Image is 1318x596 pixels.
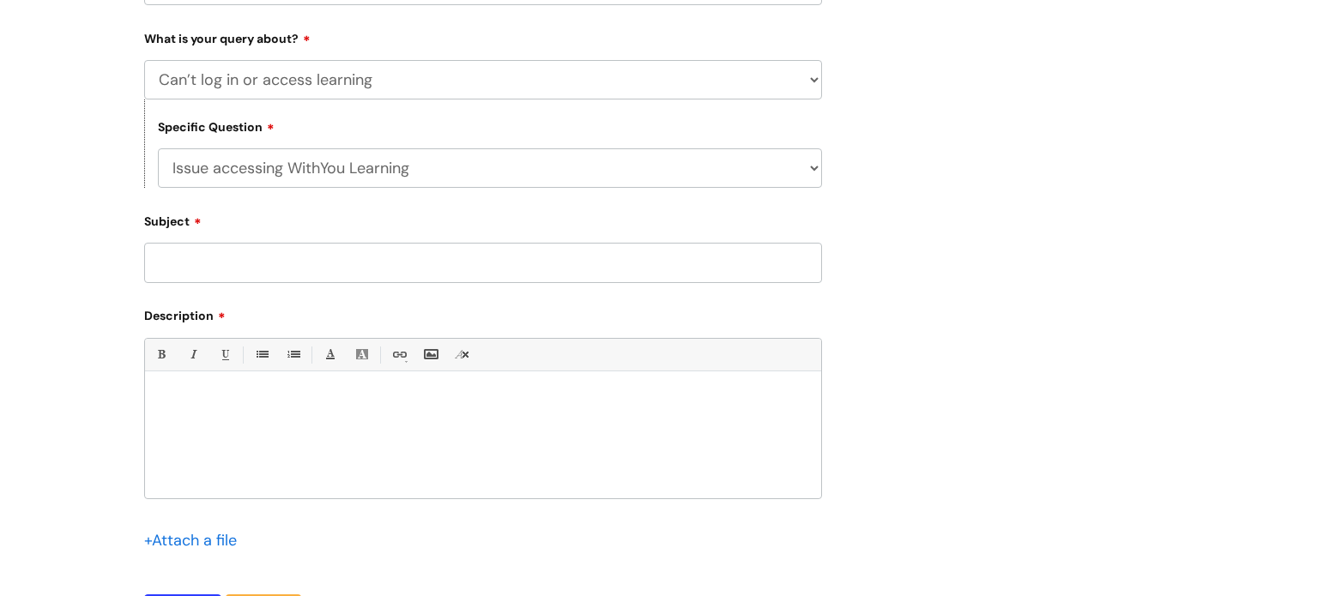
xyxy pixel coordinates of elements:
[451,344,473,365] a: Remove formatting (Ctrl-\)
[282,344,304,365] a: 1. Ordered List (Ctrl-Shift-8)
[388,344,409,365] a: Link
[158,117,275,135] label: Specific Question
[150,344,172,365] a: Bold (Ctrl-B)
[251,344,272,365] a: • Unordered List (Ctrl-Shift-7)
[144,208,822,229] label: Subject
[420,344,441,365] a: Insert Image...
[144,26,822,46] label: What is your query about?
[144,527,247,554] div: Attach a file
[351,344,372,365] a: Back Color
[144,303,822,323] label: Description
[144,530,152,551] span: +
[319,344,341,365] a: Font Color
[214,344,235,365] a: Underline(Ctrl-U)
[182,344,203,365] a: Italic (Ctrl-I)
